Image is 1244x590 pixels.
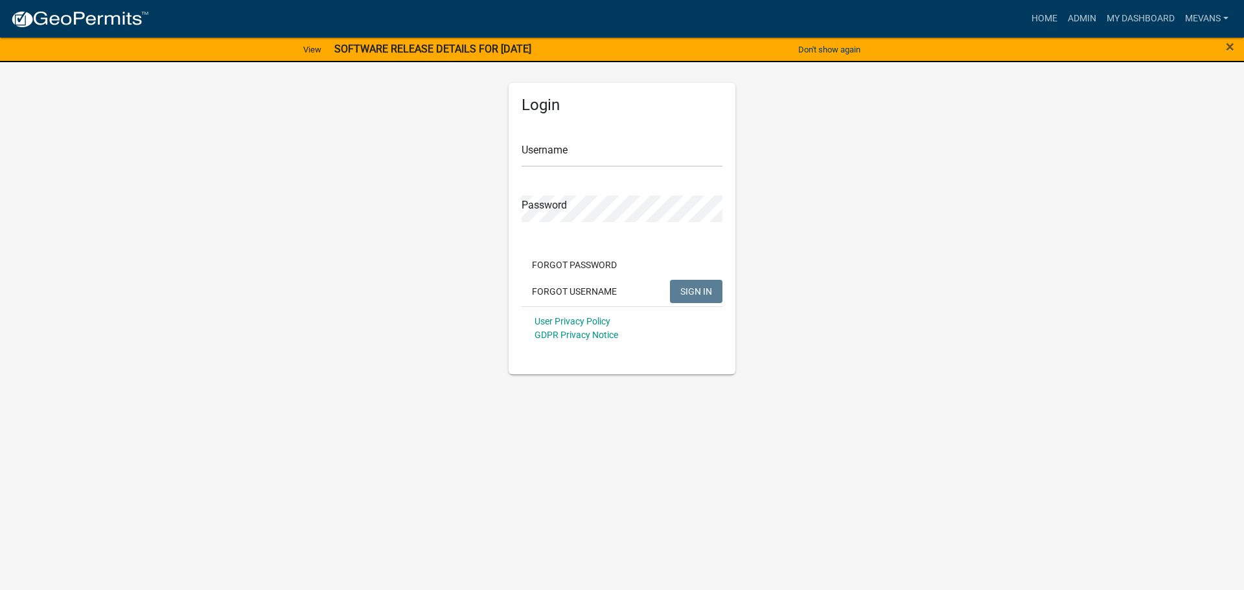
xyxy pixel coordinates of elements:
[680,286,712,296] span: SIGN IN
[1226,38,1234,56] span: ×
[1180,6,1234,31] a: Mevans
[793,39,866,60] button: Don't show again
[1026,6,1063,31] a: Home
[298,39,327,60] a: View
[1226,39,1234,54] button: Close
[1063,6,1101,31] a: Admin
[522,96,722,115] h5: Login
[535,316,610,326] a: User Privacy Policy
[522,253,627,277] button: Forgot Password
[334,43,531,55] strong: SOFTWARE RELEASE DETAILS FOR [DATE]
[1101,6,1180,31] a: My Dashboard
[670,280,722,303] button: SIGN IN
[535,330,618,340] a: GDPR Privacy Notice
[522,280,627,303] button: Forgot Username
